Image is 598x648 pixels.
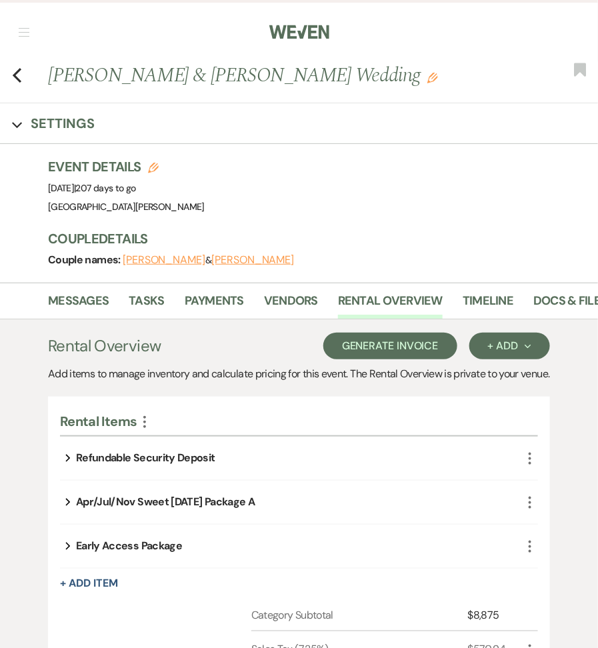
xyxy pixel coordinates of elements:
img: Weven Logo [269,18,329,46]
button: Edit [427,71,438,83]
a: Vendors [264,291,318,319]
button: + Add [469,333,550,359]
a: Rental Overview [338,291,443,319]
span: Couple names: [48,253,123,267]
h3: Rental Overview [48,334,161,358]
a: Tasks [129,291,164,319]
button: expand [60,453,76,463]
div: Refundable Security Deposit [76,450,215,466]
span: 207 days to go [76,182,136,194]
h3: Settings [31,114,95,133]
button: Generate Invoice [323,333,457,359]
button: expand [60,541,76,551]
div: Early Access Package [76,538,182,554]
div: Add items to manage inventory and calculate pricing for this event. The Rental Overview is privat... [48,366,550,382]
div: Rental Items [60,413,522,430]
div: Category Subtotal [251,608,468,624]
button: expand [60,497,76,507]
a: Timeline [463,291,513,319]
h1: [PERSON_NAME] & [PERSON_NAME] Wedding [48,61,483,89]
a: Messages [48,291,109,319]
button: [PERSON_NAME] [211,255,294,265]
span: [DATE] [48,182,136,194]
div: $8,875 [468,608,522,624]
button: Settings [12,114,95,133]
div: + Add [488,341,531,351]
button: [PERSON_NAME] [123,255,205,265]
span: | [74,182,135,194]
div: Apr/Jul/Nov Sweet [DATE] Package A [76,494,255,510]
a: Payments [185,291,244,319]
h3: Event Details [48,157,205,176]
button: + Add Item [60,578,118,589]
span: & [123,254,294,266]
h3: Couple Details [48,229,585,248]
span: [GEOGRAPHIC_DATA][PERSON_NAME] [48,201,205,213]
